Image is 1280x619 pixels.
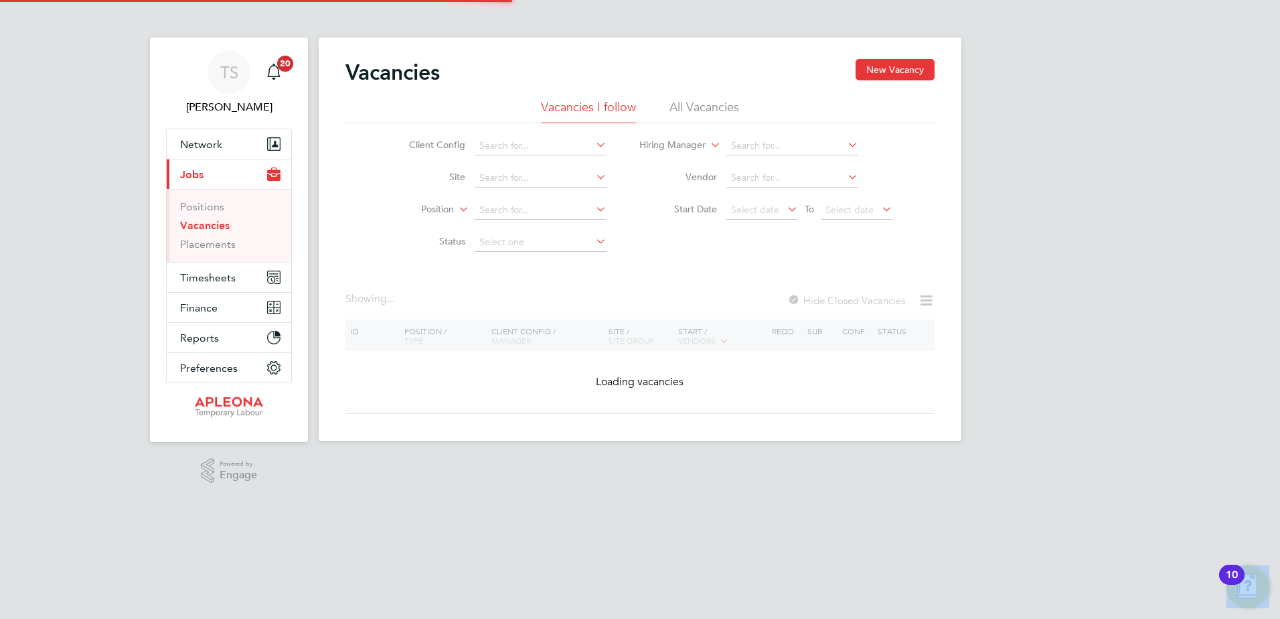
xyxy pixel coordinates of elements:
[150,38,308,442] nav: Main navigation
[801,200,818,218] span: To
[388,235,465,247] label: Status
[180,362,238,374] span: Preferences
[475,137,607,155] input: Search for...
[475,201,607,220] input: Search for...
[388,139,465,151] label: Client Config
[180,301,218,314] span: Finance
[387,292,395,305] span: ...
[167,323,291,352] button: Reports
[180,332,219,344] span: Reports
[640,171,717,183] label: Vendor
[166,51,292,115] a: TS[PERSON_NAME]
[201,458,258,484] a: Powered byEngage
[825,204,874,216] span: Select date
[731,204,779,216] span: Select date
[167,293,291,322] button: Finance
[180,168,204,181] span: Jobs
[475,233,607,252] input: Select one
[167,129,291,159] button: Network
[856,59,935,80] button: New Vacancy
[220,458,257,470] span: Powered by
[345,292,398,306] div: Showing
[640,203,717,215] label: Start Date
[180,271,236,284] span: Timesheets
[787,294,905,307] label: Hide Closed Vacancies
[166,99,292,115] span: Tracy Sellick
[541,99,636,123] li: Vacancies I follow
[475,169,607,188] input: Search for...
[167,159,291,189] button: Jobs
[669,99,739,123] li: All Vacancies
[388,171,465,183] label: Site
[726,137,858,155] input: Search for...
[277,56,293,72] span: 20
[167,263,291,292] button: Timesheets
[345,59,440,86] h2: Vacancies
[167,353,291,383] button: Preferences
[166,397,292,418] a: Go to home page
[220,64,238,81] span: TS
[629,139,706,152] label: Hiring Manager
[1226,575,1238,592] div: 10
[180,219,230,232] a: Vacancies
[1226,565,1269,608] button: Open Resource Center, 10 new notifications
[167,189,291,262] div: Jobs
[377,203,454,216] label: Position
[180,138,222,151] span: Network
[180,238,236,251] a: Placements
[220,470,257,481] span: Engage
[260,51,287,94] a: 20
[726,169,858,188] input: Search for...
[195,397,263,418] img: apleona-logo-retina.png
[180,200,224,213] a: Positions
